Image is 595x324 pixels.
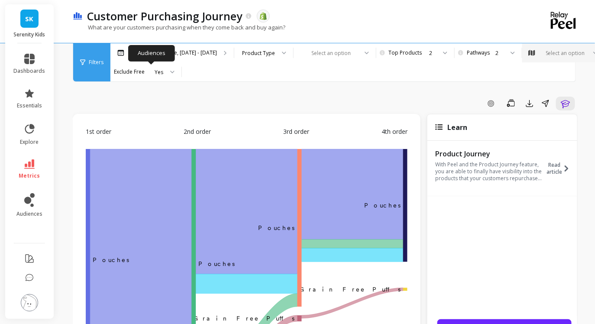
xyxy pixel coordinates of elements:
[19,172,40,179] span: metrics
[14,68,45,75] span: dashboards
[364,202,401,209] text: Pouches
[299,286,401,293] text: Grain Free Puffs
[382,127,407,136] span: 4th order
[495,49,504,57] div: 2
[259,224,295,231] text: ​Pouches
[283,127,309,136] span: 3rd order
[93,256,129,263] text: ‌Pouches
[435,149,545,158] p: Product Journey
[89,59,103,66] span: Filters
[14,31,45,38] p: Serenity Kids
[73,12,83,20] img: header icon
[16,211,42,217] span: audiences
[17,102,42,109] span: essentials
[528,50,535,56] img: audience_map.svg
[155,68,163,76] div: Yes
[129,49,217,56] p: Custom Date Range, [DATE] - [DATE]
[429,49,436,57] div: 2
[20,139,39,146] span: explore
[26,14,34,24] span: SK
[547,162,563,175] span: Read article
[447,123,467,132] span: Learn
[73,23,285,31] p: What are your customers purchasing when they come back and buy again?
[547,149,575,188] button: Read article
[21,294,38,311] img: profile picture
[87,9,242,23] p: Customer Purchasing Journey
[242,49,275,57] div: Product Type
[198,260,235,267] text: Pouches
[86,127,111,136] span: 1st order
[184,127,211,136] span: 2nd order
[259,12,267,20] img: api.shopify.svg
[544,49,586,57] div: Select an option
[435,161,545,182] p: With Peel and the Product Journey feature, you are able to finally have visibility into the produ...
[194,315,295,322] text: ​Grain Free Puffs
